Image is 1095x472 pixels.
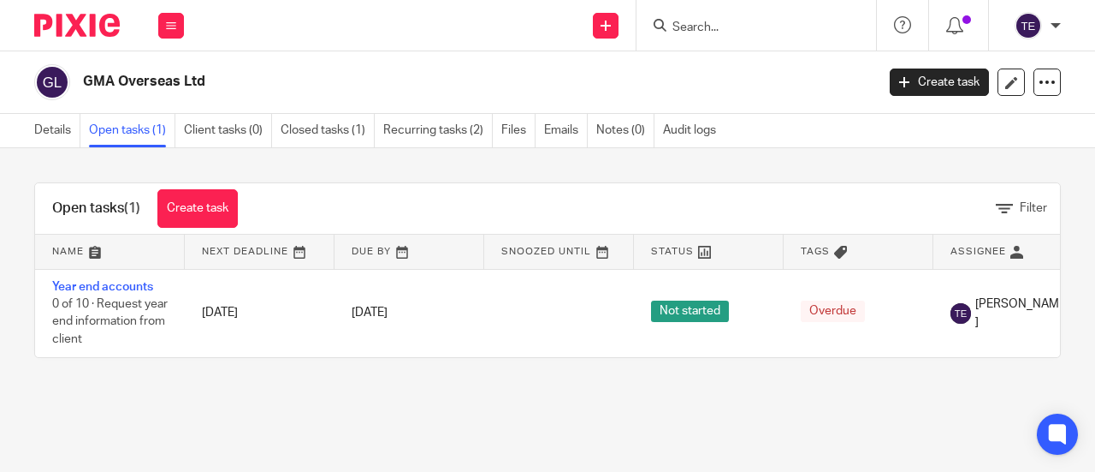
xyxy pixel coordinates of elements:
a: Recurring tasks (2) [383,114,493,147]
a: Year end accounts [52,281,153,293]
span: Overdue [801,301,865,322]
input: Search [671,21,825,36]
img: svg%3E [34,64,70,100]
a: Emails [544,114,588,147]
img: svg%3E [1015,12,1042,39]
img: Pixie [34,14,120,37]
a: Files [501,114,536,147]
span: Not started [651,301,729,322]
span: Filter [1020,202,1047,214]
img: svg%3E [950,303,971,324]
span: Tags [801,247,830,256]
h1: Open tasks [52,200,140,218]
span: Status [651,247,694,256]
span: 0 of 10 · Request year end information from client [52,298,168,345]
a: Details [34,114,80,147]
span: [DATE] [352,307,388,319]
span: [PERSON_NAME] [975,296,1066,331]
a: Open tasks (1) [89,114,175,147]
a: Audit logs [663,114,725,147]
td: [DATE] [185,269,334,357]
h2: GMA Overseas Ltd [83,73,707,91]
a: Closed tasks (1) [281,114,375,147]
span: (1) [124,201,140,215]
a: Create task [157,189,238,228]
a: Notes (0) [596,114,654,147]
span: Snoozed Until [501,247,591,256]
a: Client tasks (0) [184,114,272,147]
a: Create task [890,69,989,96]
